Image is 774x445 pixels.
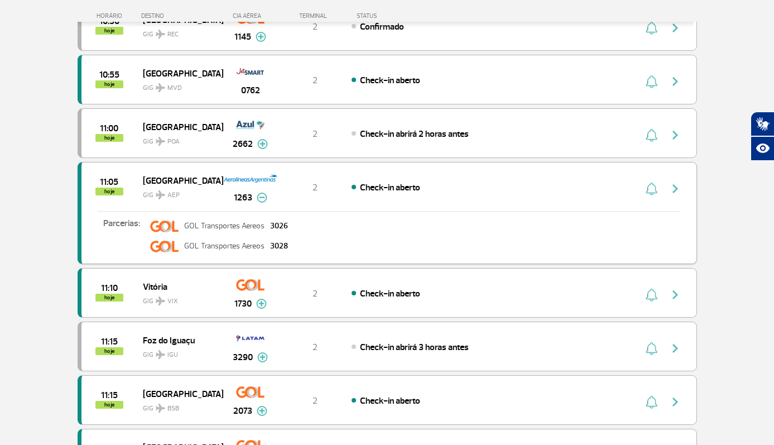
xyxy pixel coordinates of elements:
[95,27,123,35] span: hoje
[156,83,165,92] img: destiny_airplane.svg
[167,190,180,200] span: AEP
[234,191,252,204] span: 1263
[95,188,123,195] span: hoje
[313,288,318,299] span: 2
[156,30,165,39] img: destiny_airplane.svg
[646,342,657,355] img: sino-painel-voo.svg
[167,404,179,414] span: BSB
[646,182,657,195] img: sino-painel-voo.svg
[156,137,165,146] img: destiny_airplane.svg
[669,182,682,195] img: seta-direita-painel-voo.svg
[646,128,657,142] img: sino-painel-voo.svg
[143,333,214,347] span: Foz do Iguaçu
[257,139,268,149] img: mais-info-painel-voo.svg
[167,137,180,147] span: POA
[184,242,265,250] p: GOL Transportes Aereos
[95,134,123,142] span: hoje
[669,21,682,35] img: seta-direita-painel-voo.svg
[156,404,165,413] img: destiny_airplane.svg
[313,21,318,32] span: 2
[360,75,420,86] span: Check-in aberto
[751,112,774,161] div: Plugin de acessibilidade da Hand Talk.
[100,178,118,186] span: 2025-08-26 11:05:00
[141,12,223,20] div: DESTINO
[184,222,265,230] p: GOL Transportes Aereos
[150,237,179,256] img: logo-gol-miniatura_nova.jpg
[143,23,214,40] span: GIG
[751,112,774,136] button: Abrir tradutor de língua de sinais.
[233,351,253,364] span: 3290
[223,12,278,20] div: CIA AÉREA
[156,190,165,199] img: destiny_airplane.svg
[646,21,657,35] img: sino-painel-voo.svg
[669,288,682,302] img: seta-direita-painel-voo.svg
[150,217,179,236] img: logo-gol-miniatura_nova.jpg
[143,77,214,93] span: GIG
[360,395,420,406] span: Check-in aberto
[143,386,214,401] span: [GEOGRAPHIC_DATA]
[143,344,214,360] span: GIG
[101,284,118,292] span: 2025-08-26 11:10:00
[156,296,165,305] img: destiny_airplane.svg
[234,30,251,44] span: 1145
[143,173,214,188] span: [GEOGRAPHIC_DATA]
[143,290,214,307] span: GIG
[360,21,404,32] span: Confirmado
[360,128,469,140] span: Check-in abrirá 2 horas antes
[81,12,142,20] div: HORÁRIO
[669,75,682,88] img: seta-direita-painel-voo.svg
[669,342,682,355] img: seta-direita-painel-voo.svg
[278,12,351,20] div: TERMINAL
[167,30,179,40] span: REC
[233,404,252,418] span: 2073
[256,299,267,309] img: mais-info-painel-voo.svg
[143,66,214,80] span: [GEOGRAPHIC_DATA]
[669,128,682,142] img: seta-direita-painel-voo.svg
[313,128,318,140] span: 2
[270,242,288,250] p: 3028
[241,84,260,97] span: 0762
[100,125,118,132] span: 2025-08-26 11:00:00
[360,342,469,353] span: Check-in abrirá 3 horas antes
[143,119,214,134] span: [GEOGRAPHIC_DATA]
[167,296,178,307] span: VIX
[646,395,657,409] img: sino-painel-voo.svg
[167,83,182,93] span: MVD
[143,131,214,147] span: GIG
[101,391,118,399] span: 2025-08-26 11:15:00
[257,406,267,416] img: mais-info-painel-voo.svg
[95,347,123,355] span: hoje
[360,182,420,193] span: Check-in aberto
[95,401,123,409] span: hoje
[257,352,268,362] img: mais-info-painel-voo.svg
[360,288,420,299] span: Check-in aberto
[270,222,288,230] p: 3026
[167,350,178,360] span: IGU
[313,182,318,193] span: 2
[99,71,119,79] span: 2025-08-26 10:55:00
[313,75,318,86] span: 2
[95,80,123,88] span: hoje
[81,217,147,248] p: Parcerias:
[234,297,252,310] span: 1730
[669,395,682,409] img: seta-direita-painel-voo.svg
[95,294,123,302] span: hoje
[156,350,165,359] img: destiny_airplane.svg
[143,279,214,294] span: Vitória
[143,398,214,414] span: GIG
[313,395,318,406] span: 2
[143,184,214,200] span: GIG
[351,12,442,20] div: STATUS
[751,136,774,161] button: Abrir recursos assistivos.
[646,288,657,302] img: sino-painel-voo.svg
[233,137,253,151] span: 2662
[256,32,266,42] img: mais-info-painel-voo.svg
[646,75,657,88] img: sino-painel-voo.svg
[257,193,267,203] img: menos-info-painel-voo.svg
[101,338,118,346] span: 2025-08-26 11:15:00
[313,342,318,353] span: 2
